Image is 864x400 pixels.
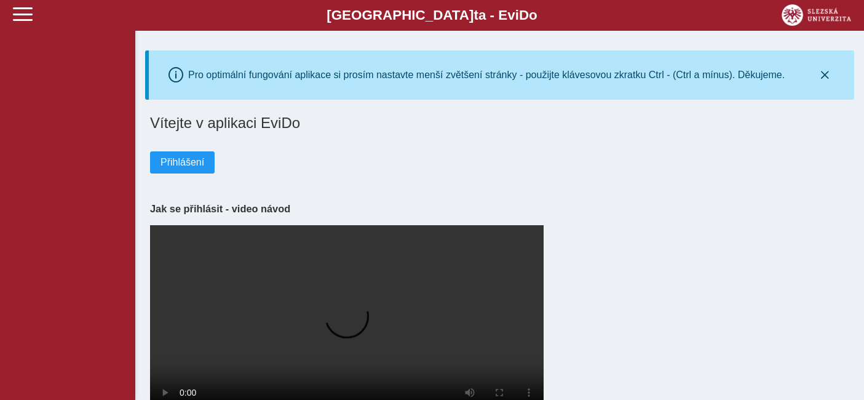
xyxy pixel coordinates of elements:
[150,151,215,174] button: Přihlášení
[150,203,849,215] h3: Jak se přihlásit - video návod
[474,7,478,23] span: t
[519,7,529,23] span: D
[188,70,785,81] div: Pro optimální fungování aplikace si prosím nastavte menší zvětšení stránky - použijte klávesovou ...
[529,7,537,23] span: o
[161,157,204,168] span: Přihlášení
[782,4,851,26] img: logo_web_su.png
[37,7,827,23] b: [GEOGRAPHIC_DATA] a - Evi
[150,114,849,132] h1: Vítejte v aplikaci EviDo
